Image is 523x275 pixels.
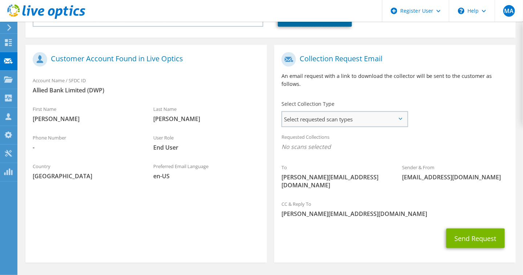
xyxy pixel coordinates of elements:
[33,115,139,123] span: [PERSON_NAME]
[281,143,508,151] span: No scans selected
[146,159,267,184] div: Preferred Email Language
[146,130,267,155] div: User Role
[281,52,505,67] h1: Collection Request Email
[146,101,267,126] div: Last Name
[25,101,146,126] div: First Name
[281,173,388,189] span: [PERSON_NAME][EMAIL_ADDRESS][DOMAIN_NAME]
[281,210,508,218] span: [PERSON_NAME][EMAIL_ADDRESS][DOMAIN_NAME]
[274,129,516,156] div: Requested Collections
[25,130,146,155] div: Phone Number
[402,173,508,181] span: [EMAIL_ADDRESS][DOMAIN_NAME]
[503,5,515,17] span: MA
[25,73,267,98] div: Account Name / SFDC ID
[153,143,259,151] span: End User
[274,160,395,193] div: To
[33,52,256,67] h1: Customer Account Found in Live Optics
[33,143,139,151] span: -
[281,100,335,108] label: Select Collection Type
[153,115,259,123] span: [PERSON_NAME]
[458,8,465,14] svg: \n
[33,86,260,94] span: Allied Bank Limited (DWP)
[153,172,259,180] span: en-US
[446,229,505,248] button: Send Request
[25,159,146,184] div: Country
[395,160,515,185] div: Sender & From
[33,172,139,180] span: [GEOGRAPHIC_DATA]
[282,112,407,126] span: Select requested scan types
[281,72,508,88] p: An email request with a link to download the collector will be sent to the customer as follows.
[274,196,516,221] div: CC & Reply To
